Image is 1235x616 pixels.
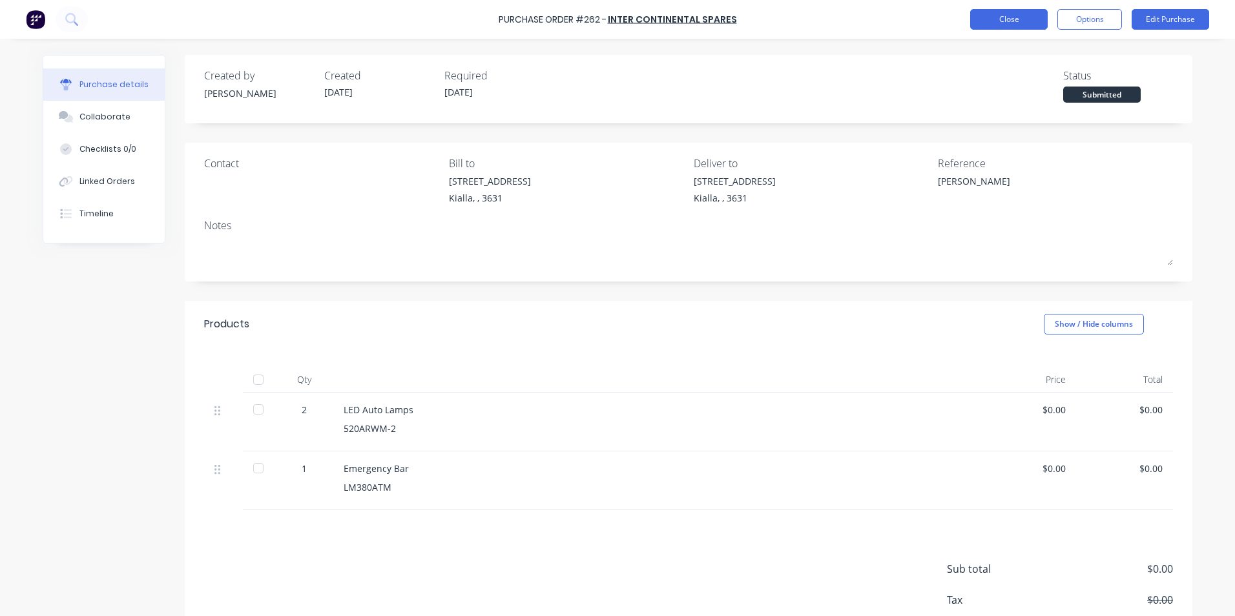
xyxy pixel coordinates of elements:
[1086,403,1163,416] div: $0.00
[1044,314,1144,334] button: Show / Hide columns
[694,156,929,171] div: Deliver to
[1044,561,1173,577] span: $0.00
[344,462,969,475] div: Emergency Bar
[324,68,434,83] div: Created
[694,191,776,205] div: Kialla, , 3631
[43,133,165,165] button: Checklists 0/0
[204,218,1173,233] div: Notes
[79,111,130,123] div: Collaborate
[449,174,531,188] div: [STREET_ADDRESS]
[947,561,1044,577] span: Sub total
[285,403,323,416] div: 2
[979,367,1076,393] div: Price
[990,403,1066,416] div: $0.00
[79,176,135,187] div: Linked Orders
[79,208,114,220] div: Timeline
[275,367,333,393] div: Qty
[204,316,249,332] div: Products
[938,174,1099,203] textarea: [PERSON_NAME]
[1086,462,1163,475] div: $0.00
[444,68,554,83] div: Required
[970,9,1048,30] button: Close
[43,198,165,230] button: Timeline
[79,79,149,90] div: Purchase details
[43,165,165,198] button: Linked Orders
[499,13,607,26] div: Purchase Order #262 -
[79,143,136,155] div: Checklists 0/0
[344,480,969,494] div: LM380ATM
[43,68,165,101] button: Purchase details
[204,156,439,171] div: Contact
[1132,9,1209,30] button: Edit Purchase
[938,156,1173,171] div: Reference
[344,422,969,435] div: 520ARWM-2
[449,191,531,205] div: Kialla, , 3631
[694,174,776,188] div: [STREET_ADDRESS]
[947,592,1044,608] span: Tax
[1044,592,1173,608] span: $0.00
[608,13,737,26] a: Inter Continental Spares
[990,462,1066,475] div: $0.00
[26,10,45,29] img: Factory
[204,68,314,83] div: Created by
[43,101,165,133] button: Collaborate
[285,462,323,475] div: 1
[204,87,314,100] div: [PERSON_NAME]
[344,403,969,416] div: LED Auto Lamps
[1057,9,1122,30] button: Options
[1063,68,1173,83] div: Status
[1063,87,1141,103] div: Submitted
[449,156,684,171] div: Bill to
[1076,367,1173,393] div: Total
